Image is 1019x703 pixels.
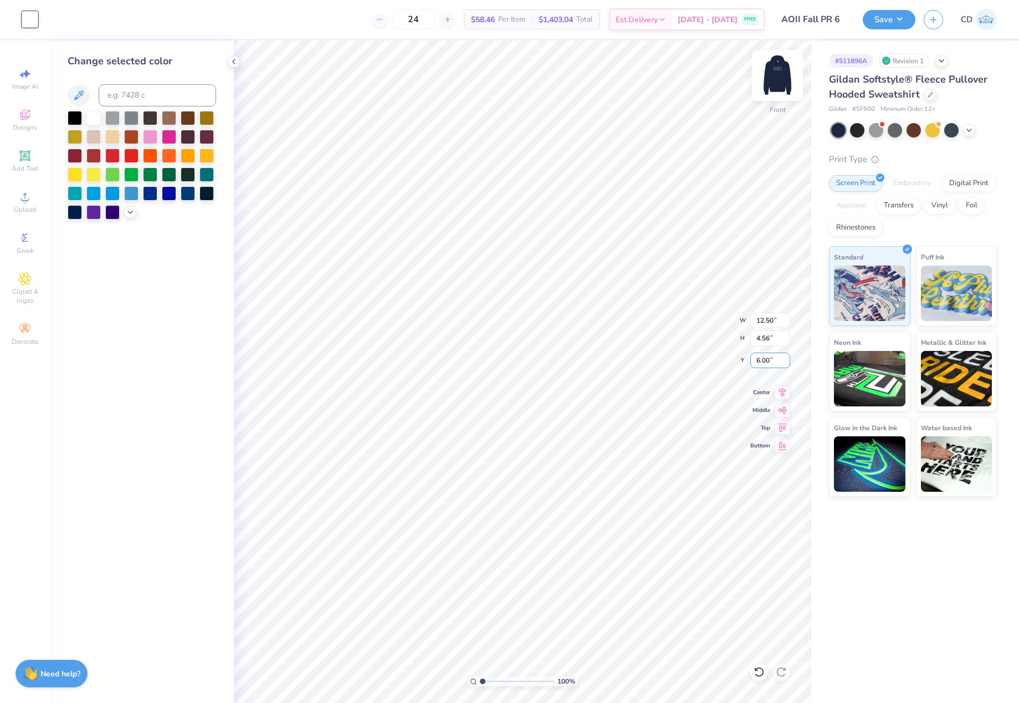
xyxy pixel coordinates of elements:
[750,406,770,414] span: Middle
[877,197,921,214] div: Transfers
[770,105,786,115] div: Front
[829,105,847,114] span: Gildan
[834,251,863,263] span: Standard
[975,9,997,30] img: Cedric Diasanta
[755,53,800,98] img: Front
[829,175,883,192] div: Screen Print
[616,14,658,26] span: Est. Delivery
[921,436,992,492] img: Water based Ink
[13,123,37,132] span: Designs
[961,13,972,26] span: CD
[40,669,80,679] strong: Need help?
[539,14,573,26] span: $1,403.04
[471,14,495,26] span: $58.46
[921,337,986,348] span: Metallic & Glitter Ink
[498,14,525,26] span: Per Item
[834,422,897,434] span: Glow in the Dark Ink
[750,442,770,450] span: Bottom
[750,424,770,432] span: Top
[392,9,435,29] input: – –
[750,389,770,396] span: Center
[829,54,873,68] div: # 511896A
[829,197,873,214] div: Applique
[557,676,575,686] span: 100 %
[886,175,939,192] div: Embroidery
[834,266,905,321] img: Standard
[576,14,593,26] span: Total
[921,251,944,263] span: Puff Ink
[829,220,883,236] div: Rhinestones
[880,105,936,114] span: Minimum Order: 12 +
[68,54,216,69] div: Change selected color
[12,82,38,91] span: Image AI
[921,266,992,321] img: Puff Ink
[942,175,996,192] div: Digital Print
[678,14,738,26] span: [DATE] - [DATE]
[14,205,36,214] span: Upload
[744,16,756,23] span: FREE
[921,422,972,434] span: Water based Ink
[924,197,955,214] div: Vinyl
[773,8,854,30] input: Untitled Design
[17,246,34,255] span: Greek
[12,164,38,173] span: Add Text
[12,337,38,346] span: Decorate
[6,287,44,305] span: Clipart & logos
[961,9,997,30] a: CD
[829,153,997,166] div: Print Type
[99,84,216,106] input: e.g. 7428 c
[959,197,985,214] div: Foil
[834,436,905,492] img: Glow in the Dark Ink
[829,73,987,101] span: Gildan Softstyle® Fleece Pullover Hooded Sweatshirt
[921,351,992,406] img: Metallic & Glitter Ink
[879,54,930,68] div: Revision 1
[834,351,905,406] img: Neon Ink
[852,105,875,114] span: # SF500
[834,337,861,348] span: Neon Ink
[863,10,915,29] button: Save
